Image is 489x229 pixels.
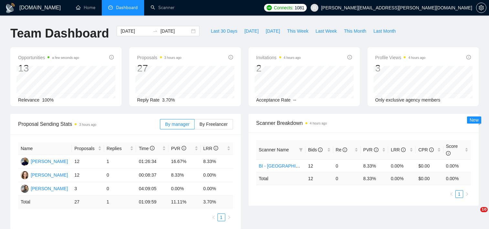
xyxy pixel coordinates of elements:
span: Acceptance Rate [256,97,291,103]
a: setting [476,5,486,10]
span: swap-right [153,28,158,34]
td: 0 [333,172,361,185]
span: This Month [344,27,366,35]
span: right [465,192,469,196]
span: [DATE] [244,27,259,35]
div: 13 [18,62,79,74]
div: 27 [137,62,181,74]
td: 8.33% [201,155,233,169]
button: [DATE] [262,26,283,36]
div: [PERSON_NAME] [31,171,68,179]
li: Previous Page [448,190,455,198]
td: 04:09:05 [136,182,168,196]
td: 0.00% [201,169,233,182]
li: Next Page [463,190,471,198]
span: Last Month [373,27,396,35]
td: 3.70 % [201,196,233,208]
div: 3 [375,62,426,74]
a: M[PERSON_NAME] [21,186,68,191]
td: 8.33% [168,169,201,182]
span: 100% [42,97,54,103]
td: $ 0.00 [416,172,443,185]
span: Proposals [74,145,97,152]
li: 1 [218,213,225,221]
span: Opportunities [18,54,79,61]
span: This Week [287,27,308,35]
td: 0 [104,182,136,196]
td: Total [18,196,72,208]
div: [PERSON_NAME] [31,185,68,192]
span: By manager [165,122,189,127]
span: user [312,5,317,10]
span: Proposals [137,54,181,61]
td: 1 [104,155,136,169]
span: to [153,28,158,34]
div: 2 [256,62,301,74]
span: Bids [308,147,323,152]
td: 0.00% [443,159,471,172]
a: 1 [218,214,225,221]
span: dashboard [108,5,113,10]
a: homeHome [76,5,95,10]
a: BI - [GEOGRAPHIC_DATA], [GEOGRAPHIC_DATA], [GEOGRAPHIC_DATA] [259,163,413,169]
span: info-circle [343,147,347,152]
span: Scanner Name [259,147,289,152]
span: PVR [171,146,186,151]
span: Re [336,147,347,152]
button: [DATE] [241,26,262,36]
button: This Week [283,26,312,36]
td: $0.00 [416,159,443,172]
td: 00:08:37 [136,169,168,182]
span: Last Week [315,27,337,35]
span: filter [299,148,303,152]
td: 12 [305,159,333,172]
input: Start date [121,27,150,35]
time: 3 hours ago [165,56,182,60]
span: Only exclusive agency members [375,97,441,103]
span: LRR [203,146,218,151]
time: 4 hours ago [284,56,301,60]
span: New [470,117,479,123]
button: left [448,190,455,198]
a: searchScanner [151,5,175,10]
span: Time [139,146,154,151]
td: 0.00% [388,159,416,172]
span: info-circle [318,147,323,152]
span: info-circle [109,55,114,60]
span: Connects: [274,4,293,11]
span: -- [293,97,296,103]
span: PVR [363,147,378,152]
span: Reply Rate [137,97,159,103]
span: By Freelancer [199,122,228,127]
td: 0.00 % [443,172,471,185]
span: info-circle [429,147,434,152]
span: [DATE] [266,27,280,35]
img: M [21,185,29,193]
div: [PERSON_NAME] [31,158,68,165]
td: 8.33 % [361,172,388,185]
span: Profile Views [375,54,426,61]
td: Total [256,172,306,185]
td: 0 [104,169,136,182]
time: 4 hours ago [408,56,425,60]
th: Replies [104,142,136,155]
button: This Month [340,26,370,36]
span: Last 30 Days [211,27,237,35]
time: 3 hours ago [79,123,96,126]
td: 0.00 % [388,172,416,185]
span: setting [476,5,486,10]
span: info-circle [150,146,154,150]
span: info-circle [229,55,233,60]
th: Proposals [72,142,104,155]
span: info-circle [401,147,406,152]
span: Score [446,144,458,156]
time: a few seconds ago [52,56,79,60]
time: 4 hours ago [310,122,327,125]
td: 01:09:59 [136,196,168,208]
input: End date [160,27,190,35]
a: FN[PERSON_NAME] [21,158,68,164]
span: Scanner Breakdown [256,119,471,127]
li: Previous Page [210,213,218,221]
button: left [210,213,218,221]
span: filter [298,145,304,155]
